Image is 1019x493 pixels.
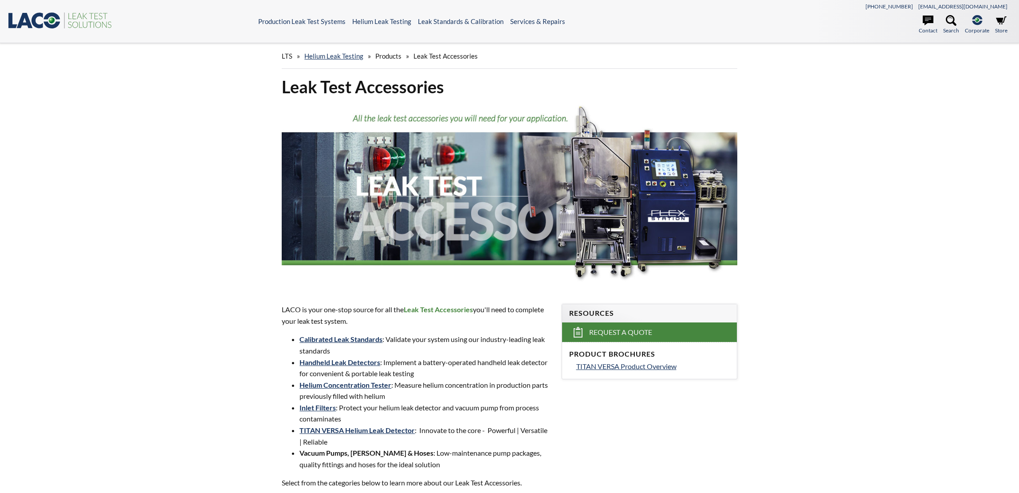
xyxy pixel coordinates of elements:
a: Contact [919,15,937,35]
p: LACO is your one-stop source for all the you'll need to complete your leak test system. [282,304,551,326]
span: Leak Test Accessories [413,52,478,60]
a: Helium Leak Testing [352,17,411,25]
span: Products [375,52,401,60]
a: Store [995,15,1007,35]
span: Corporate [965,26,989,35]
a: Services & Repairs [510,17,565,25]
li: : Innovate to the core - Powerful | Versatile | Reliable [299,425,551,447]
span: TITAN VERSA Product Overview [576,362,677,370]
a: Handheld Leak Detectors [299,358,380,366]
h4: Resources [569,309,730,318]
a: Inlet Filters [299,403,336,412]
li: : Protect your helium leak detector and vacuum pump from process contaminates [299,402,551,425]
a: [EMAIL_ADDRESS][DOMAIN_NAME] [918,3,1007,10]
a: TITAN VERSA Product Overview [576,361,730,372]
a: Leak Standards & Calibration [418,17,504,25]
a: Request a Quote [562,322,737,342]
li: : Measure helium concentration in production parts previously filled with helium [299,379,551,402]
li: : Implement a battery-operated handheld leak detector for convenient & portable leak testing [299,357,551,379]
a: Helium Leak Testing [304,52,363,60]
div: » » » [282,44,737,69]
p: Select from the categories below to learn more about our Leak Test Accessories. [282,477,551,489]
h1: Leak Test Accessories [282,76,737,98]
h4: Product Brochures [569,350,730,359]
a: [PHONE_NUMBER] [866,3,913,10]
a: Search [943,15,959,35]
strong: Vacuum Pumps, [PERSON_NAME] & Hoses [299,449,433,457]
a: Production Leak Test Systems [258,17,346,25]
span: LTS [282,52,292,60]
span: Request a Quote [589,328,652,337]
li: : Low-maintenance pump packages, quality fittings and hoses for the ideal solution [299,447,551,470]
img: Leak Test Accessories header [282,105,737,287]
strong: Leak Test Accessories [404,305,473,314]
li: : Validate your system using our industry-leading leak standards [299,334,551,356]
a: TITAN VERSA Helium Leak Detector [299,426,415,434]
a: Calibrated Leak Standards [299,335,382,343]
a: Helium Concentration Tester [299,381,391,389]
